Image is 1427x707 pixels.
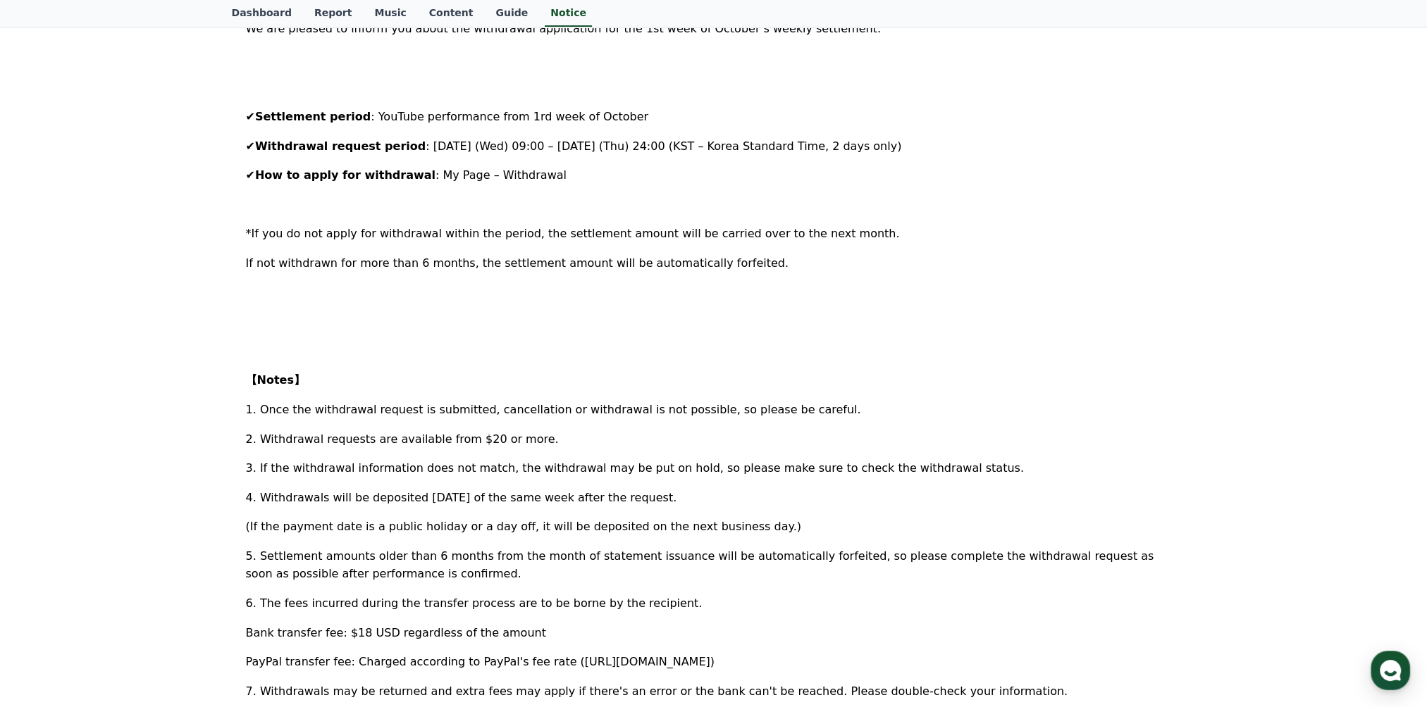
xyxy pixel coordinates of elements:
a: Messages [93,446,182,482]
span: Settings [209,468,243,479]
span: 1. Once the withdrawal request is submitted, cancellation or withdrawal is not possible, so pleas... [246,403,861,416]
span: ✔ [246,168,255,182]
span: ✔ [246,110,255,123]
strong: 【Notes】 [246,373,305,387]
span: : YouTube performance from 1rd week of October [371,110,648,123]
span: 4. Withdrawals will be deposited [DATE] of the same week after the request. [246,491,677,504]
span: Messages [117,468,159,480]
span: : [DATE] (Wed) 09:00 – [DATE] (Thu) 24:00 (KST – Korea Standard Time, 2 days only) [426,139,901,153]
strong: Settlement period [255,110,371,123]
span: *If you do not apply for withdrawal within the period, the settlement amount will be carried over... [246,227,900,240]
a: Settings [182,446,271,482]
span: We are pleased to inform you about the withdrawal application for the 1st week of October’s weekl... [246,22,881,35]
span: If not withdrawn for more than 6 months, the settlement amount will be automatically forfeited. [246,256,789,270]
strong: Withdrawal request period [255,139,426,153]
span: : My Page – Withdrawal [435,168,567,182]
span: 2. Withdrawal requests are available from $20 or more. [246,432,559,446]
span: Home [36,468,61,479]
span: 7. Withdrawals may be returned and extra fees may apply if there's an error or the bank can't be ... [246,684,1068,698]
span: PayPal transfer fee: Charged according to PayPal's fee rate ([URL][DOMAIN_NAME]) [246,655,715,668]
span: ✔ [246,139,255,153]
span: Bank transfer fee: $18 USD regardless of the amount [246,626,546,639]
span: 5. Settlement amounts older than 6 months from the month of statement issuance will be automatica... [246,549,1154,581]
span: 6. The fees incurred during the transfer process are to be borne by the recipient. [246,596,703,610]
span: (If the payment date is a public holiday or a day off, it will be deposited on the next business ... [246,520,801,533]
a: Home [4,446,93,482]
strong: How to apply for withdrawal [255,168,435,182]
span: 3. If the withdrawal information does not match, the withdrawal may be put on hold, so please mak... [246,461,1024,475]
